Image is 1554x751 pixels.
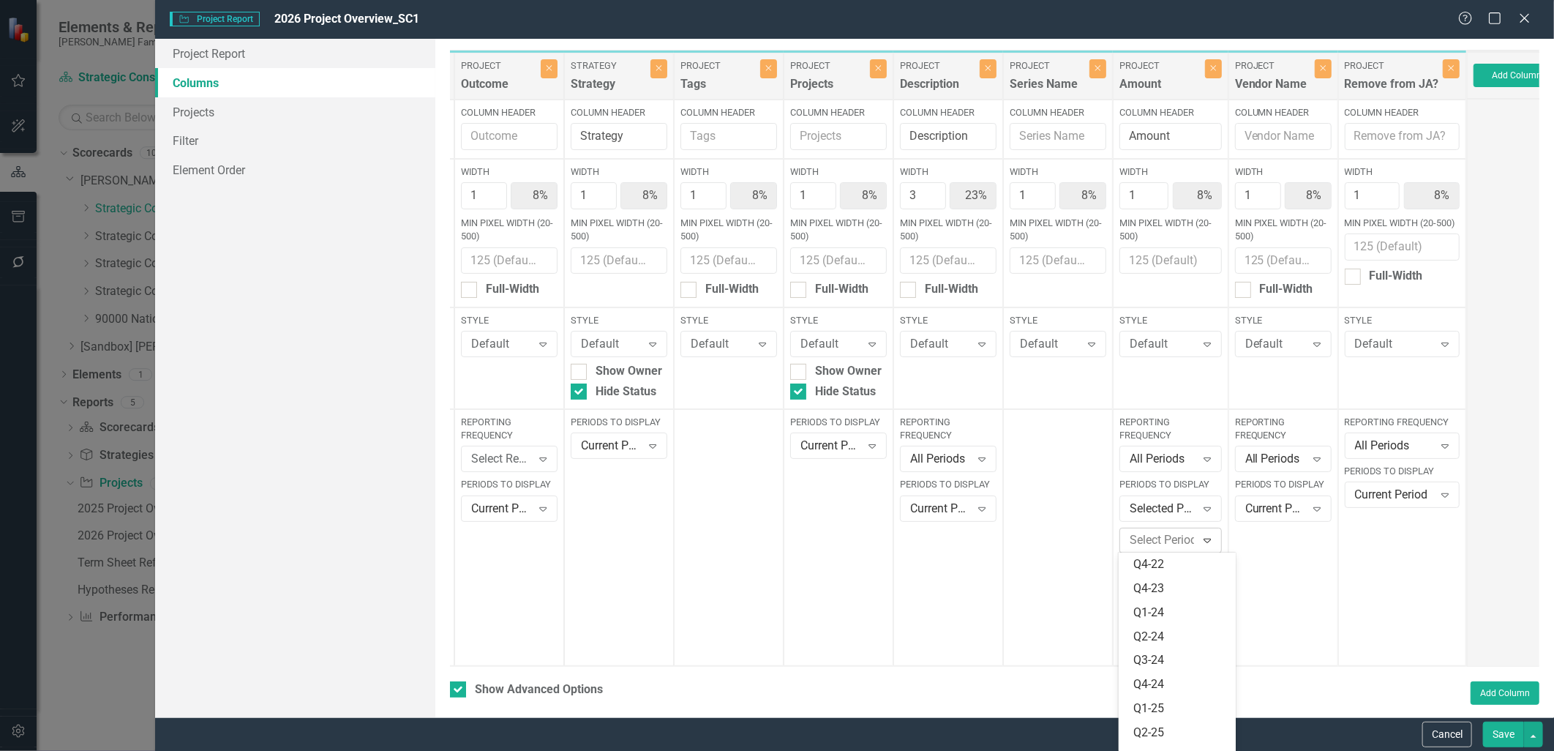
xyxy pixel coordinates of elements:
label: Width [1345,165,1460,179]
button: Cancel [1422,722,1472,747]
div: All Periods [910,451,971,468]
div: Vendor Name [1235,76,1311,100]
div: Tags [680,76,757,100]
input: 125 (Default) [1235,247,1332,274]
input: Description [900,123,996,150]
label: Width [571,165,667,179]
label: Reporting Frequency [1345,416,1460,429]
a: Element Order [155,155,435,184]
label: Column Header [790,106,887,119]
label: Reporting Frequency [1235,416,1332,443]
label: Column Header [1235,106,1332,119]
div: Q4-24 [1133,676,1227,693]
div: Full-Width [705,281,759,298]
div: Default [691,336,751,353]
input: Vendor Name [1235,123,1332,150]
label: Column Header [1345,106,1460,119]
div: Full-Width [1260,281,1313,298]
label: Style [1345,314,1460,327]
label: Periods to Display [571,416,667,429]
label: Periods to Display [1235,478,1332,491]
input: 125 (Default) [900,247,996,274]
div: Q1-25 [1133,700,1227,717]
div: Hide Status [596,384,656,400]
input: 125 (Default) [680,247,777,274]
label: Periods to Display [790,416,887,429]
label: Column Header [461,106,558,119]
label: Periods to Display [1345,465,1460,478]
div: Q4-22 [1133,556,1227,573]
label: Reporting Frequency [900,416,996,443]
label: Width [1010,165,1106,179]
div: Outcome [461,76,537,100]
input: 125 (Default) [1010,247,1106,274]
label: Width [1235,165,1332,179]
input: 125 (Default) [461,247,558,274]
label: Project [1235,59,1311,72]
div: Show Owner [596,363,662,380]
div: Current Period [581,438,642,455]
label: Style [571,314,667,327]
div: Select Reporting Frequency... [471,451,532,468]
div: Q4-23 [1133,580,1227,597]
label: Periods to Display [1119,478,1222,491]
label: Column Header [680,106,777,119]
label: Width [680,165,777,179]
label: Project [790,59,866,72]
label: Column Header [900,106,996,119]
div: Series Name [1010,76,1086,100]
label: Min Pixel Width (20-500) [900,217,996,244]
div: Amount [1119,76,1201,100]
input: Column Width [900,182,946,209]
label: Min Pixel Width (20-500) [571,217,667,244]
label: Project [680,59,757,72]
label: Min Pixel Width (20-500) [790,217,887,244]
div: Full-Width [815,281,868,298]
a: Project Report [155,39,435,68]
div: Strategy [571,76,647,100]
label: Column Header [571,106,667,119]
input: 125 (Default) [1345,233,1460,261]
div: All Periods [1355,438,1434,455]
div: Default [800,336,861,353]
div: Default [1020,336,1081,353]
div: Current Period [800,438,861,455]
label: Width [1119,165,1222,179]
div: Q1-24 [1133,605,1227,621]
label: Style [1235,314,1332,327]
label: Reporting Frequency [461,416,558,443]
label: Style [900,314,996,327]
div: Full-Width [486,281,539,298]
div: Projects [790,76,866,100]
div: Remove from JA? [1345,76,1439,100]
input: Series Status [1119,123,1222,150]
div: Current Period [1355,487,1434,504]
input: Column Width [790,182,836,209]
a: Projects [155,97,435,127]
div: Selected Periods [1130,500,1196,517]
label: Min Pixel Width (20-500) [1345,217,1460,230]
div: Q2-24 [1133,629,1227,646]
label: Column Header [1010,106,1106,119]
input: Column Width [1119,182,1168,209]
div: Default [471,336,532,353]
div: All Periods [1245,451,1306,468]
a: Filter [155,126,435,155]
label: Project [1010,59,1086,72]
label: Width [461,165,558,179]
div: Current Period [471,500,532,517]
button: Save [1483,722,1524,747]
div: Show Owner [815,363,882,380]
span: Project Report [170,12,259,26]
label: Style [1119,314,1222,327]
label: Column Header [1119,106,1222,119]
label: Min Pixel Width (20-500) [1235,217,1332,244]
div: Current Period [910,500,971,517]
div: Q2-25 [1133,725,1227,741]
label: Min Pixel Width (20-500) [1119,217,1222,244]
label: Project [1119,59,1201,72]
label: Style [680,314,777,327]
label: Project [900,59,976,72]
span: 2026 Project Overview_SC1 [274,12,419,26]
input: Column Width [1235,182,1281,209]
